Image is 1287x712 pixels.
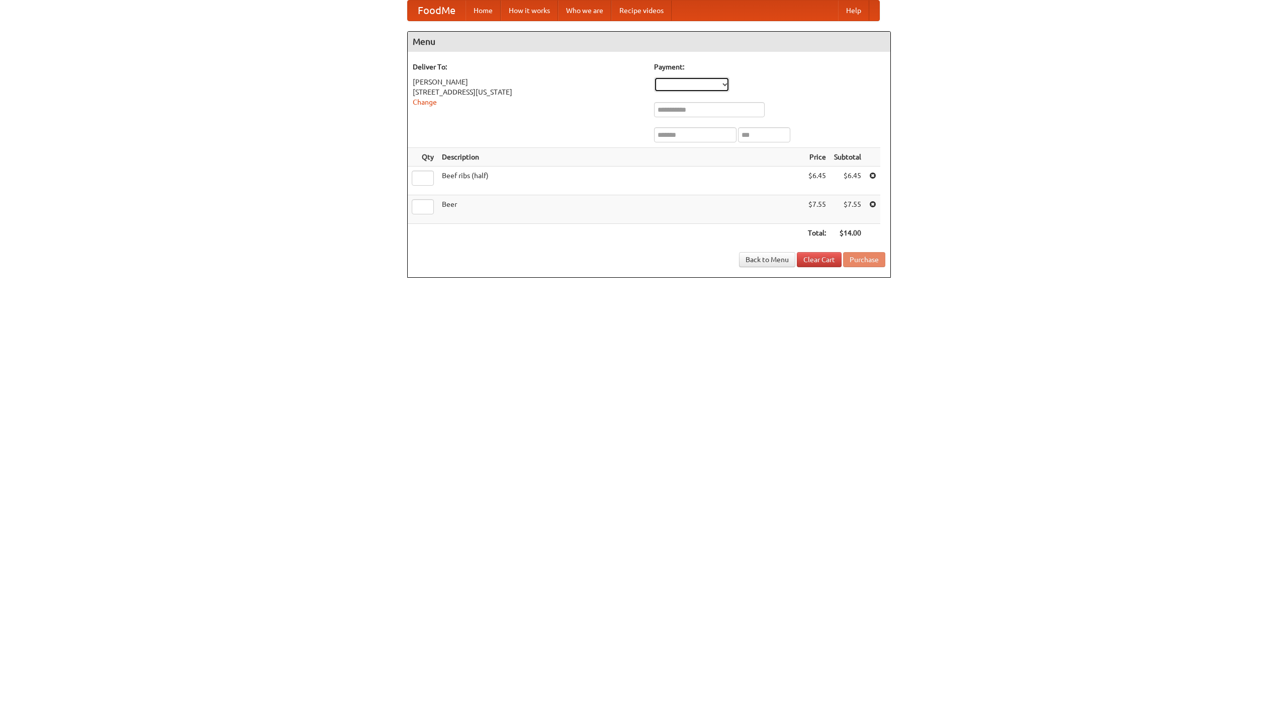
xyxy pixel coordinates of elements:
[466,1,501,21] a: Home
[501,1,558,21] a: How it works
[739,252,795,267] a: Back to Menu
[804,224,830,243] th: Total:
[413,62,644,72] h5: Deliver To:
[797,252,842,267] a: Clear Cart
[413,77,644,87] div: [PERSON_NAME]
[408,32,890,52] h4: Menu
[438,148,804,167] th: Description
[838,1,869,21] a: Help
[843,252,885,267] button: Purchase
[611,1,672,21] a: Recipe videos
[413,87,644,97] div: [STREET_ADDRESS][US_STATE]
[438,195,804,224] td: Beer
[804,195,830,224] td: $7.55
[804,148,830,167] th: Price
[413,98,437,106] a: Change
[408,1,466,21] a: FoodMe
[654,62,885,72] h5: Payment:
[558,1,611,21] a: Who we are
[830,148,865,167] th: Subtotal
[438,167,804,195] td: Beef ribs (half)
[830,167,865,195] td: $6.45
[804,167,830,195] td: $6.45
[830,195,865,224] td: $7.55
[408,148,438,167] th: Qty
[830,224,865,243] th: $14.00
